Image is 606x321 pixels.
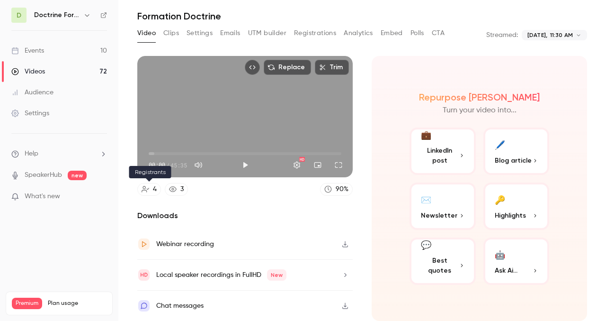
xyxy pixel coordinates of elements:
span: Plan usage [48,300,107,307]
span: 45:35 [170,161,187,169]
button: 💼LinkedIn post [410,128,476,175]
p: Streamed: [486,30,518,40]
div: 🔑 [495,192,505,207]
h2: Repurpose [PERSON_NAME] [419,92,540,103]
div: Chat messages [156,300,204,312]
div: Events [11,46,44,55]
button: 🖊️Blog article [483,128,550,175]
div: Settings [11,109,49,118]
span: Blog article [495,156,532,165]
button: Emails [220,26,240,41]
span: Ask Ai... [495,266,517,275]
div: 00:00 [149,161,187,169]
button: 💬Best quotes [410,238,476,285]
button: Polls [410,26,424,41]
h6: Doctrine Formation Corporate [34,10,80,20]
div: HD [299,157,305,162]
span: 00:00 [149,161,165,169]
button: 🔑Highlights [483,183,550,230]
button: Embed video [245,60,260,75]
button: Video [137,26,156,41]
button: Play [236,156,255,174]
iframe: Noticeable Trigger [96,193,107,201]
span: New [267,269,286,281]
span: [DATE], [527,31,547,39]
span: Help [25,149,38,159]
div: Local speaker recordings in FullHD [156,269,286,281]
a: SpeakerHub [25,170,62,180]
a: 3 [165,183,188,196]
span: Highlights [495,211,526,220]
button: UTM builder [248,26,286,41]
div: 💼 [421,129,431,142]
button: Mute [189,156,208,174]
div: 🖊️ [495,137,505,152]
li: help-dropdown-opener [11,149,107,159]
div: 90 % [336,184,348,194]
span: / [166,161,169,169]
span: 11:30 AM [550,31,573,39]
button: Analytics [344,26,373,41]
div: 🤖 [495,247,505,262]
a: 4 [137,183,161,196]
button: Embed [381,26,403,41]
div: 4 [153,184,157,194]
div: 3 [180,184,184,194]
button: Full screen [329,156,348,174]
button: Trim [315,60,349,75]
button: ✉️Newsletter [410,183,476,230]
div: Webinar recording [156,238,214,250]
div: ✉️ [421,192,431,207]
span: Best quotes [421,256,459,275]
h2: Downloads [137,210,353,221]
button: Settings [287,156,306,174]
button: Clips [163,26,179,41]
span: Newsletter [421,211,457,220]
button: 🤖Ask Ai... [483,238,550,285]
span: What's new [25,192,60,202]
div: Audience [11,88,53,97]
p: Turn your video into... [443,105,517,116]
span: new [68,171,87,180]
span: D [17,10,21,20]
button: Turn on miniplayer [308,156,327,174]
div: 💬 [421,239,431,252]
button: Replace [264,60,311,75]
h1: Formation Doctrine [137,10,587,22]
button: Registrations [294,26,336,41]
div: Videos [11,67,45,76]
button: CTA [432,26,445,41]
span: Premium [12,298,42,309]
span: LinkedIn post [421,146,459,165]
button: Settings [187,26,213,41]
a: 90% [320,183,353,196]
